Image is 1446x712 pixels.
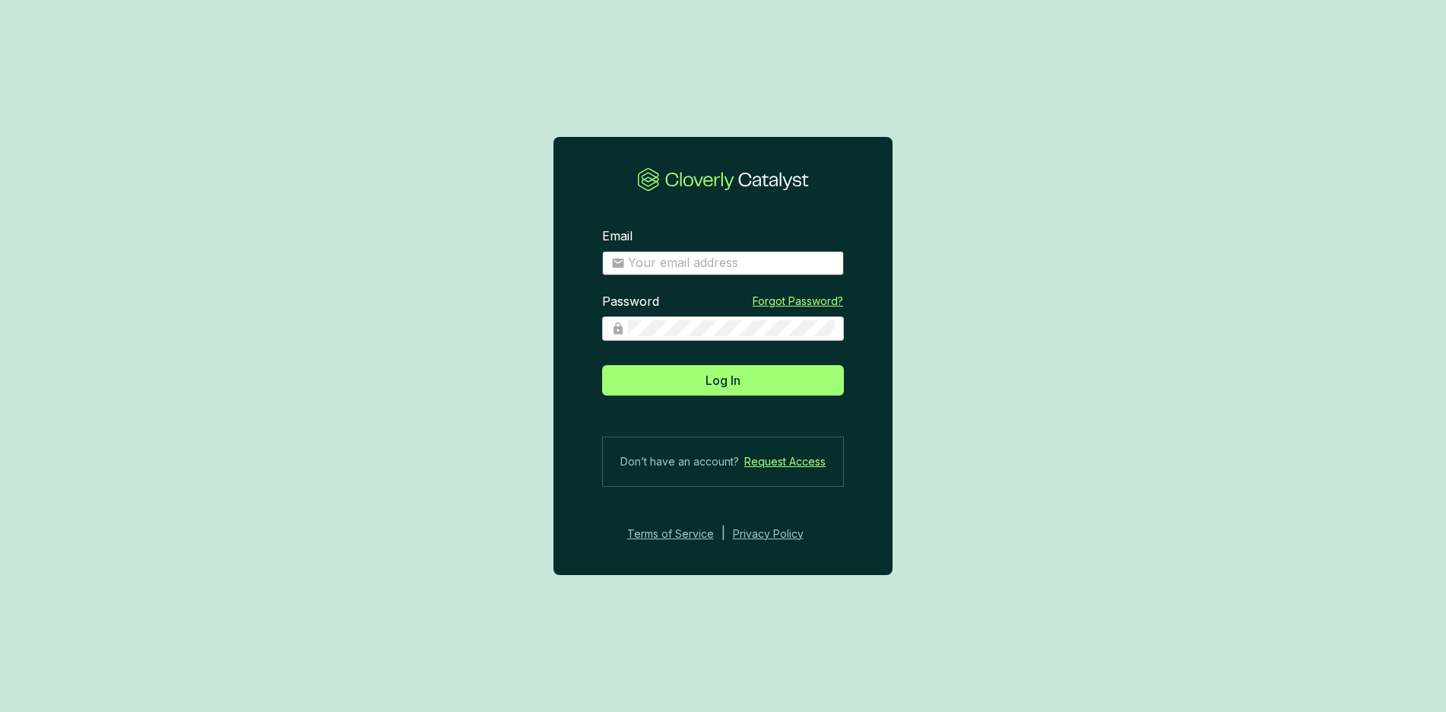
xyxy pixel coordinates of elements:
input: Password [628,320,835,337]
div: | [721,525,725,543]
span: Don’t have an account? [620,453,739,471]
button: Log In [602,365,844,396]
label: Email [602,228,633,245]
label: Password [602,294,659,310]
input: Email [628,255,835,272]
a: Privacy Policy [733,525,824,543]
a: Terms of Service [623,525,714,543]
a: Forgot Password? [753,294,843,309]
span: Log In [706,371,740,389]
a: Request Access [744,453,826,471]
